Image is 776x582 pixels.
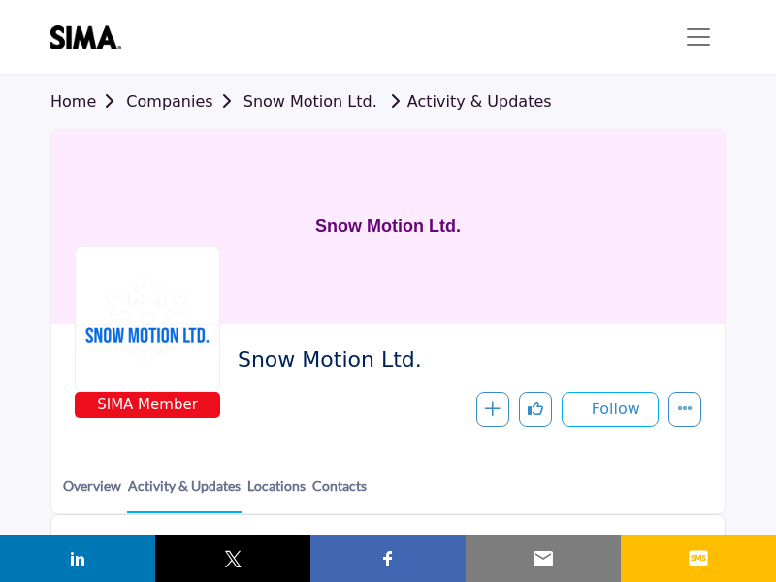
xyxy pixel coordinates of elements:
[238,347,692,372] h2: Snow Motion Ltd.
[79,394,216,416] span: SIMA Member
[376,547,400,570] img: facebook sharing button
[315,130,461,324] h1: Snow Motion Ltd.
[50,92,126,111] a: Home
[687,547,710,570] img: sms sharing button
[127,475,242,513] a: Activity & Updates
[519,392,552,427] button: Like
[221,547,244,570] img: twitter sharing button
[562,392,659,427] button: Follow
[668,392,701,427] button: More details
[243,92,377,111] a: Snow Motion Ltd.
[50,25,131,49] img: site Logo
[671,17,726,56] button: Toggle navigation
[246,475,307,511] a: Locations
[66,547,89,570] img: linkedin sharing button
[382,92,552,111] a: Activity & Updates
[62,475,122,511] a: Overview
[126,92,242,111] a: Companies
[532,547,555,570] img: email sharing button
[311,475,368,511] a: Contacts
